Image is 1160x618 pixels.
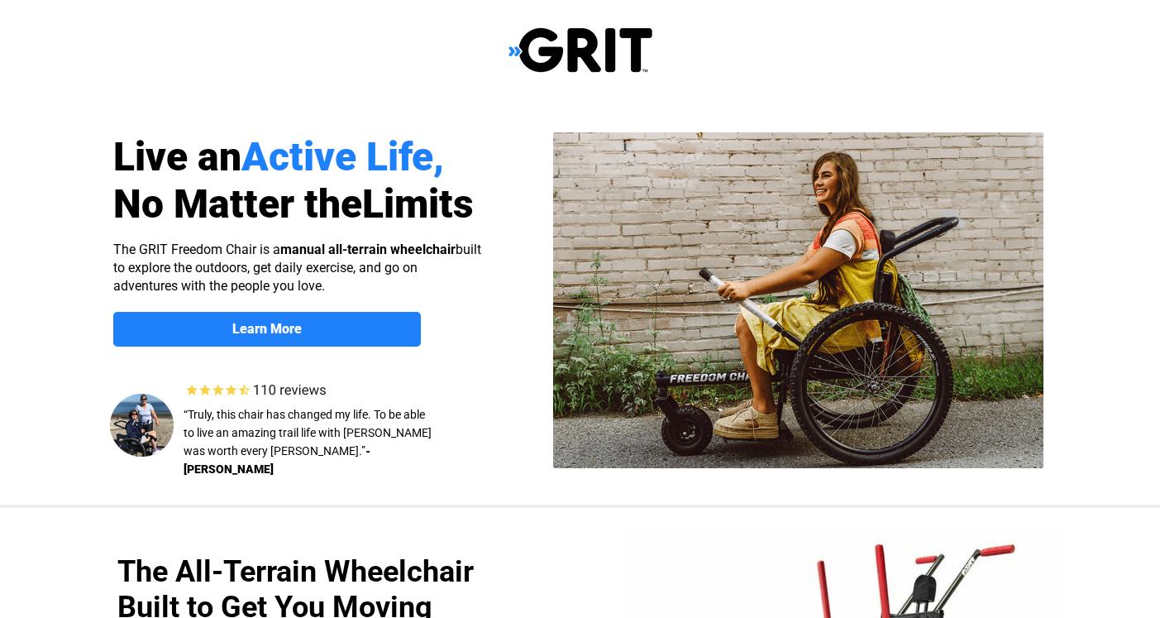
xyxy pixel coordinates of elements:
[113,180,362,228] span: No Matter the
[280,242,456,257] strong: manual all-terrain wheelchair
[184,408,432,458] span: “Truly, this chair has changed my life. To be able to live an amazing trail life with [PERSON_NAM...
[113,242,481,294] span: The GRIT Freedom Chair is a built to explore the outdoors, get daily exercise, and go on adventur...
[241,133,444,180] span: Active Life,
[362,180,474,228] span: Limits
[113,312,421,347] a: Learn More
[113,133,241,180] span: Live an
[232,321,302,337] strong: Learn More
